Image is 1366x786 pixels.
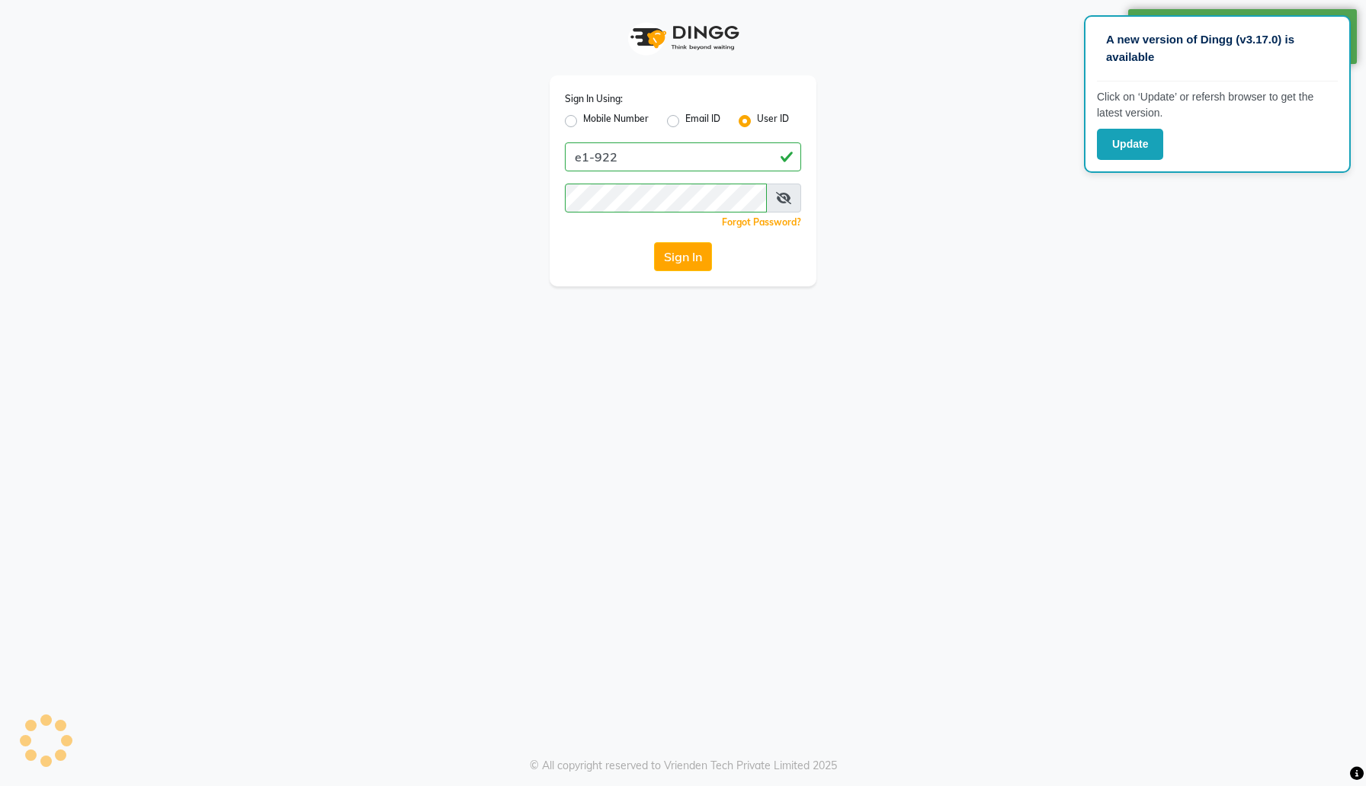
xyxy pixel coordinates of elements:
a: Forgot Password? [722,216,801,228]
p: A new version of Dingg (v3.17.0) is available [1106,31,1329,65]
button: Update [1097,129,1163,160]
button: Sign In [654,242,712,271]
label: User ID [757,112,789,130]
input: Username [565,184,767,212]
input: Username [565,142,801,171]
img: logo1.svg [622,15,744,60]
label: Sign In Using: [565,92,623,106]
label: Email ID [685,112,720,130]
p: Click on ‘Update’ or refersh browser to get the latest version. [1097,89,1338,121]
label: Mobile Number [583,112,649,130]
